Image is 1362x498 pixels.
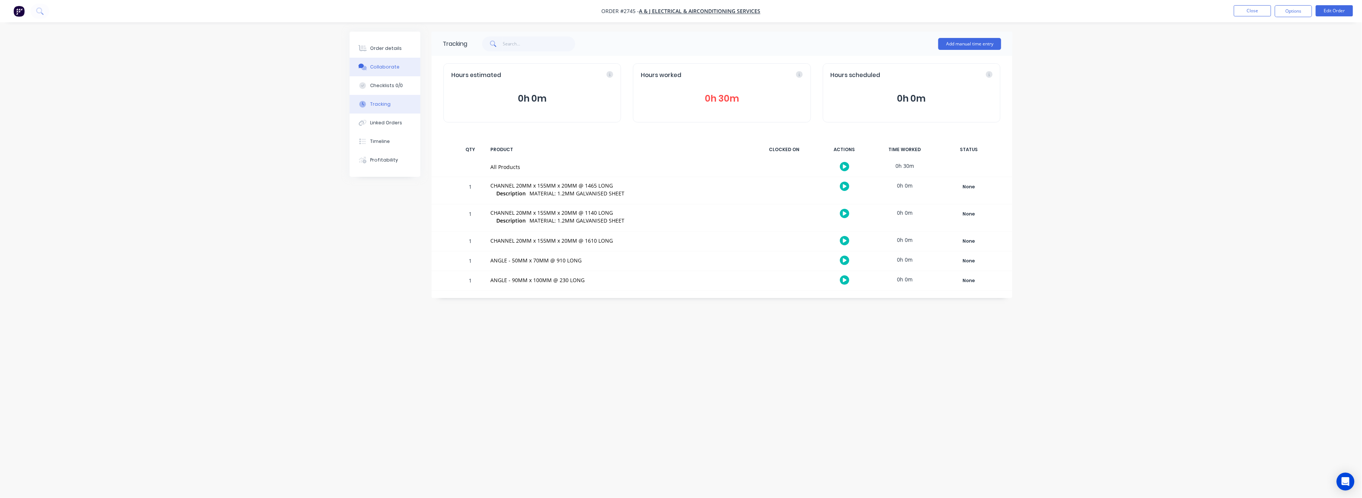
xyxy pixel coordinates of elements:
[350,76,420,95] button: Checklists 0/0
[639,8,761,15] a: A & J Electrical & Airconditioning Services
[641,71,681,80] span: Hours worked
[370,82,403,89] div: Checklists 0/0
[877,177,933,194] div: 0h 0m
[529,190,624,197] span: MATERIAL: 1.2MM GALVANISED SHEET
[490,209,747,217] div: CHANNEL 20MM x 155MM x 20MM @ 1140 LONG
[370,64,400,70] div: Collaborate
[350,132,420,151] button: Timeline
[459,142,481,157] div: QTY
[942,182,996,192] button: None
[459,233,481,251] div: 1
[451,71,501,80] span: Hours estimated
[459,205,481,231] div: 1
[490,276,747,284] div: ANGLE - 90MM x 100MM @ 230 LONG
[1275,5,1312,17] button: Options
[350,114,420,132] button: Linked Orders
[938,38,1001,50] button: Add manual time entry
[13,6,25,17] img: Factory
[459,178,481,204] div: 1
[877,271,933,288] div: 0h 0m
[942,236,996,246] div: None
[756,142,812,157] div: CLOCKED ON
[942,256,996,266] button: None
[459,272,481,290] div: 1
[486,142,752,157] div: PRODUCT
[370,138,390,145] div: Timeline
[350,58,420,76] button: Collaborate
[451,92,613,106] button: 0h 0m
[350,95,420,114] button: Tracking
[370,101,391,108] div: Tracking
[490,256,747,264] div: ANGLE - 50MM x 70MM @ 910 LONG
[877,142,933,157] div: TIME WORKED
[877,157,933,174] div: 0h 30m
[370,45,402,52] div: Order details
[490,237,747,245] div: CHANNEL 20MM x 155MM x 20MM @ 1610 LONG
[443,39,467,48] div: Tracking
[496,217,526,224] span: Description
[641,92,803,106] button: 0h 30m
[1316,5,1353,16] button: Edit Order
[350,39,420,58] button: Order details
[490,163,747,171] div: All Products
[370,119,402,126] div: Linked Orders
[459,252,481,271] div: 1
[942,209,996,219] button: None
[937,142,1000,157] div: STATUS
[602,8,639,15] span: Order #2745 -
[877,204,933,221] div: 0h 0m
[877,232,933,248] div: 0h 0m
[1337,473,1355,491] div: Open Intercom Messenger
[877,251,933,268] div: 0h 0m
[350,151,420,169] button: Profitability
[370,157,398,163] div: Profitability
[496,189,526,197] span: Description
[817,142,872,157] div: ACTIONS
[942,236,996,246] button: None
[503,36,576,51] input: Search...
[831,92,993,106] button: 0h 0m
[831,71,881,80] span: Hours scheduled
[1234,5,1271,16] button: Close
[942,275,996,286] button: None
[490,182,747,189] div: CHANNEL 20MM x 155MM x 20MM @ 1465 LONG
[529,217,624,224] span: MATERIAL: 1.2MM GALVANISED SHEET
